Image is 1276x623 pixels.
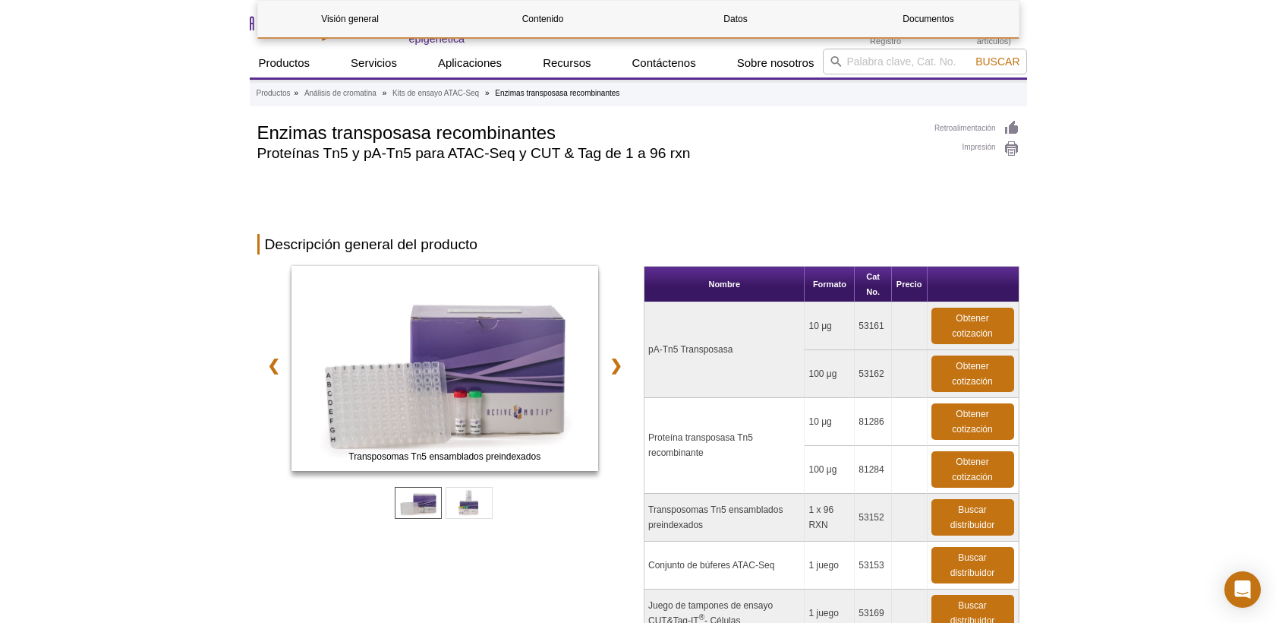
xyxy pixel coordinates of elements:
[644,398,805,494] td: Proteína transposasa Tn5 recombinante
[934,141,1019,157] a: Impresión
[805,350,855,398] td: 100 μg
[534,49,600,77] a: Recursos
[622,49,704,77] a: Contáctenos
[699,613,704,621] sup: ®
[295,449,595,464] span: Transposomas Tn5 ensamblados preindexados
[931,403,1014,440] a: Obtener cotización
[931,451,1014,488] a: Obtener cotización
[931,499,1014,536] a: Buscar distribuidor
[304,87,376,100] a: Análisis de cromatina
[429,49,511,77] a: Aplicaciones
[855,267,891,302] th: Cat No.
[805,398,855,446] td: 10 μg
[257,348,290,383] a: ❮
[805,494,855,542] td: 1 x 96 RXN
[451,1,635,37] a: Contenido
[644,494,805,542] td: Transposomas Tn5 ensamblados preindexados
[258,1,443,37] a: Visión general
[971,55,1024,68] button: Buscar
[644,302,805,398] td: pA-Tn5 Transposasa
[931,547,1014,583] a: Buscar distribuidor
[257,147,919,160] h2: Proteínas Tn5 y pA-Tn5 para ATAC-Seq y CUT & Tag de 1 a 96 rxn
[644,1,828,37] a: Datos
[934,122,996,135] font: Retroalimentación
[855,350,891,398] td: 53162
[295,89,299,97] li: »
[934,120,1019,137] a: Retroalimentación
[257,234,1019,255] h2: Descripción general del producto
[291,266,599,476] a: ATAC-Seq Kit
[855,446,891,494] td: 81284
[644,267,805,302] th: Nombre
[805,542,855,590] td: 1 juego
[855,398,891,446] td: 81286
[291,266,599,471] img: Transposomas Tn5 ensamblados preindexados
[931,356,1014,392] a: Obtener cotización
[855,494,891,542] td: 53152
[855,302,891,350] td: 53161
[342,49,406,77] a: Servicios
[600,348,632,383] a: ❯
[805,267,855,302] th: Formato
[250,49,320,77] a: Productos
[383,89,387,97] li: »
[1224,571,1261,608] div: Abra Intercom Messenger
[485,89,490,97] li: »
[805,302,855,350] td: 10 μg
[892,267,928,302] th: Precio
[495,89,619,97] li: Enzimas transposasa recombinantes
[855,542,891,590] td: 53153
[728,49,824,77] a: Sobre nosotros
[257,87,291,100] a: Productos
[644,542,805,590] td: Conjunto de búferes ATAC-Seq
[823,49,1026,74] input: Palabra clave, Cat. No.
[931,308,1014,344] a: Obtener cotización
[836,1,1021,37] a: Documentos
[805,446,855,494] td: 100 μg
[392,87,479,100] a: Kits de ensayo ATAC-Seq
[975,55,1019,68] span: Buscar
[870,36,901,46] a: Registro
[257,120,919,143] h1: Enzimas transposasa recombinantes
